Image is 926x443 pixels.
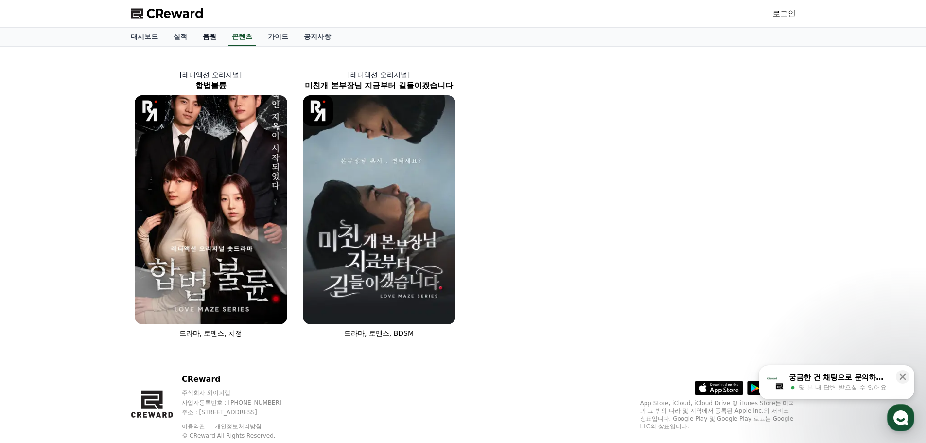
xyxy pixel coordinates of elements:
[772,8,796,19] a: 로그인
[640,399,796,430] p: App Store, iCloud, iCloud Drive 및 iTunes Store는 미국과 그 밖의 나라 및 지역에서 등록된 Apple Inc.의 서비스 상표입니다. Goo...
[295,70,463,80] p: [레디액션 오리지널]
[131,6,204,21] a: CReward
[135,95,165,126] img: [object Object] Logo
[64,308,125,333] a: 대화
[295,80,463,91] h2: 미친개 본부장님 지금부터 길들이겠습니다
[295,62,463,346] a: [레디액션 오리지널] 미친개 본부장님 지금부터 길들이겠습니다 미친개 본부장님 지금부터 길들이겠습니다 [object Object] Logo 드라마, 로맨스, BDSM
[150,323,162,331] span: 설정
[182,389,300,397] p: 주식회사 와이피랩
[146,6,204,21] span: CReward
[296,28,339,46] a: 공지사항
[303,95,455,324] img: 미친개 본부장님 지금부터 길들이겠습니다
[182,399,300,407] p: 사업자등록번호 : [PHONE_NUMBER]
[123,28,166,46] a: 대시보드
[166,28,195,46] a: 실적
[182,423,212,430] a: 이용약관
[228,28,256,46] a: 콘텐츠
[303,95,333,126] img: [object Object] Logo
[127,80,295,91] h2: 합법불륜
[125,308,187,333] a: 설정
[127,62,295,346] a: [레디액션 오리지널] 합법불륜 합법불륜 [object Object] Logo 드라마, 로맨스, 치정
[260,28,296,46] a: 가이드
[3,308,64,333] a: 홈
[195,28,224,46] a: 음원
[344,329,414,337] span: 드라마, 로맨스, BDSM
[31,323,36,331] span: 홈
[215,423,262,430] a: 개인정보처리방침
[182,373,300,385] p: CReward
[135,95,287,324] img: 합법불륜
[182,408,300,416] p: 주소 : [STREET_ADDRESS]
[179,329,243,337] span: 드라마, 로맨스, 치정
[89,323,101,331] span: 대화
[127,70,295,80] p: [레디액션 오리지널]
[182,432,300,440] p: © CReward All Rights Reserved.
